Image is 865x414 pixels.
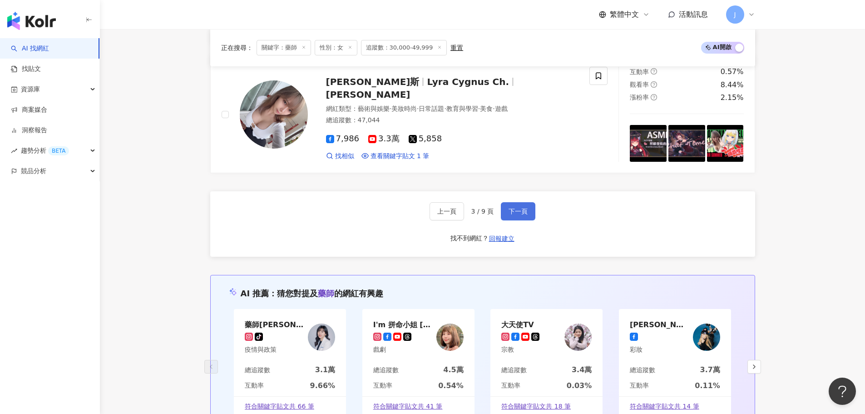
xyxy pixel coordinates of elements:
[436,324,464,351] img: KOL Avatar
[240,80,308,149] img: KOL Avatar
[326,134,360,144] span: 7,986
[427,76,509,87] span: Lyra Cygnus Ch.
[373,402,443,411] span: 符合關鍵字貼文共 41 筆
[210,55,755,173] a: KOL Avatar[PERSON_NAME]斯Lyra Cygnus Ch.[PERSON_NAME]網紅類型：藝術與娛樂·美妝時尚·日常話題·教育與學習·美食·遊戲總追蹤數：47,0447,...
[829,378,856,405] iframe: Help Scout Beacon - Open
[326,105,579,114] div: 網紅類型 ：
[489,235,514,242] span: 回報建立
[501,320,539,329] div: 大天使TV
[630,402,699,411] span: 符合關鍵字貼文共 14 筆
[373,366,399,375] div: 總追蹤數
[21,161,46,181] span: 競品分析
[326,152,354,161] a: 找相似
[610,10,639,20] span: 繁體中文
[651,94,657,100] span: question-circle
[373,320,432,329] div: I'm 拼命小姐 PinPin
[668,125,705,162] img: post-image
[630,81,649,88] span: 觀看率
[361,152,430,161] a: 查看關鍵字貼文 1 筆
[245,366,270,375] div: 總追蹤數
[707,125,744,162] img: post-image
[443,365,463,375] div: 4.5萬
[21,79,40,100] span: 資源庫
[318,289,334,298] span: 藥師
[371,152,430,161] span: 查看關鍵字貼文 1 筆
[630,68,649,75] span: 互動率
[721,80,744,90] div: 8.44%
[721,93,744,103] div: 2.15%
[11,126,47,135] a: 洞察報告
[734,10,736,20] span: J
[501,366,527,375] div: 總追蹤數
[358,105,390,112] span: 藝術與娛樂
[572,365,592,375] div: 3.4萬
[700,365,720,375] div: 3.7萬
[630,320,689,329] div: Shelly雪莉零
[721,67,744,77] div: 0.57%
[310,381,336,391] div: 9.66%
[493,105,494,112] span: ·
[335,152,354,161] span: 找相似
[11,148,17,154] span: rise
[315,40,357,55] span: 性別：女
[391,105,417,112] span: 美妝時尚
[11,65,41,74] a: 找貼文
[409,134,442,144] span: 5,858
[501,202,535,220] button: 下一頁
[471,208,494,215] span: 3 / 9 頁
[241,288,384,299] div: AI 推薦 ：
[446,105,478,112] span: 教育與學習
[444,105,446,112] span: ·
[438,381,464,391] div: 0.54%
[501,345,539,354] div: 宗教
[509,208,528,215] span: 下一頁
[245,345,304,354] div: 疫情與政策
[679,10,708,19] span: 活動訊息
[373,381,392,390] div: 互動率
[326,116,579,125] div: 總追蹤數 ： 47,044
[630,125,667,162] img: post-image
[495,105,508,112] span: 遊戲
[417,105,419,112] span: ·
[437,208,456,215] span: 上一頁
[695,381,720,391] div: 0.11%
[221,44,253,51] span: 正在搜尋 ：
[480,105,493,112] span: 美食
[245,381,264,390] div: 互動率
[501,402,571,411] span: 符合關鍵字貼文共 18 筆
[315,365,335,375] div: 3.1萬
[450,234,489,243] div: 找不到網紅？
[373,345,432,354] div: 戲劇
[567,381,592,391] div: 0.03%
[501,381,520,390] div: 互動率
[277,289,383,298] span: 猜您對提及 的網紅有興趣
[564,324,592,351] img: KOL Avatar
[48,146,69,155] div: BETA
[450,44,463,51] div: 重置
[651,81,657,88] span: question-circle
[419,105,444,112] span: 日常話題
[11,44,49,53] a: searchAI 找網紅
[245,320,304,329] div: 藥師菜菜子-蔡俐萍藥師｜健康保健·藥品知識
[326,89,410,100] span: [PERSON_NAME]
[21,140,69,161] span: 趨勢分析
[7,12,56,30] img: logo
[308,324,335,351] img: KOL Avatar
[368,134,400,144] span: 3.3萬
[257,40,311,55] span: 關鍵字：藥師
[326,76,420,87] span: [PERSON_NAME]斯
[478,105,480,112] span: ·
[11,105,47,115] a: 商案媒合
[630,94,649,101] span: 漲粉率
[390,105,391,112] span: ·
[361,40,447,55] span: 追蹤數：30,000-49,999
[651,68,657,75] span: question-circle
[489,231,515,246] button: 回報建立
[245,402,314,411] span: 符合關鍵字貼文共 66 筆
[630,366,655,375] div: 總追蹤數
[430,202,464,220] button: 上一頁
[630,345,689,354] div: 彩妝
[630,381,649,390] div: 互動率
[693,324,720,351] img: KOL Avatar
